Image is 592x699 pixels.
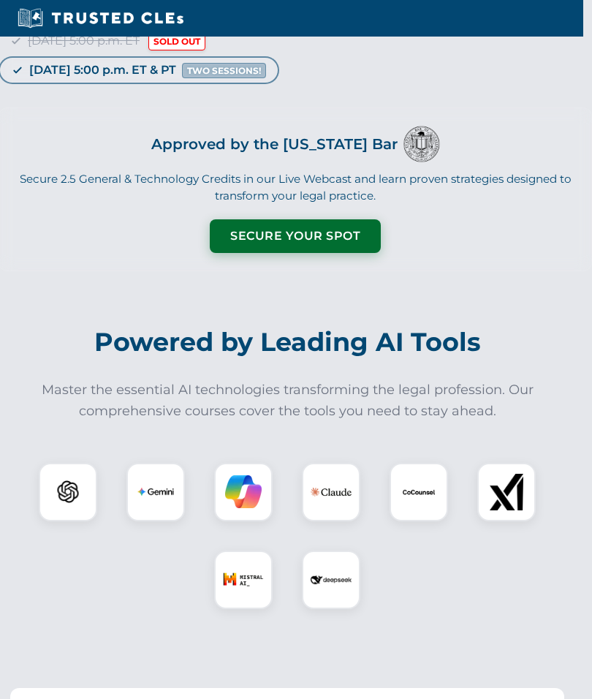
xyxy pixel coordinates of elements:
[151,131,398,157] h3: Approved by the [US_STATE] Bar
[137,474,174,510] img: Gemini Logo
[225,474,262,510] img: Copilot Logo
[17,171,574,205] p: Secure 2.5 General & Technology Credits in our Live Webcast and learn proven strategies designed ...
[302,551,360,609] div: DeepSeek
[223,559,264,600] img: Mistral AI Logo
[31,379,543,422] p: Master the essential AI technologies transforming the legal profession. Our comprehensive courses...
[214,463,273,521] div: Copilot
[13,7,188,29] img: Trusted CLEs
[403,126,440,162] img: Logo
[28,34,140,48] span: [DATE] 5:00 p.m. ET
[10,317,564,368] h2: Powered by Leading AI Tools
[302,463,360,521] div: Claude
[390,463,448,521] div: CoCounsel
[477,463,536,521] div: xAI
[214,551,273,609] div: Mistral AI
[311,559,352,600] img: DeepSeek Logo
[47,471,89,513] img: ChatGPT Logo
[39,463,97,521] div: ChatGPT
[401,474,437,510] img: CoCounsel Logo
[488,474,525,510] img: xAI Logo
[210,219,381,253] button: Secure Your Spot
[311,472,352,513] img: Claude Logo
[126,463,185,521] div: Gemini
[148,32,205,50] span: SOLD OUT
